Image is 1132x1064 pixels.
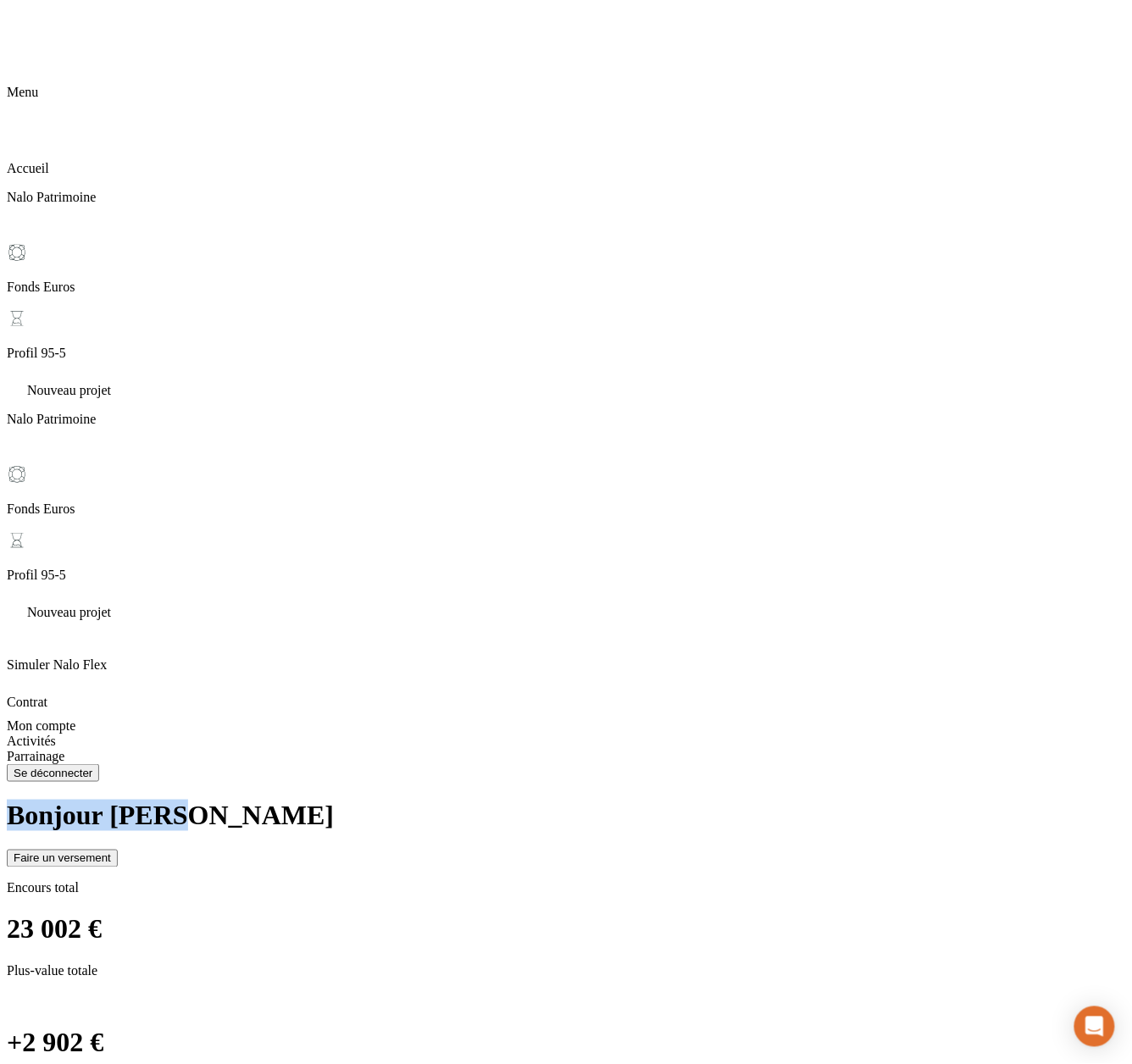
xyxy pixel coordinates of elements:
[7,695,47,709] span: Contrat
[7,850,118,867] button: Faire un versement
[7,374,1125,398] div: Nouveau projet
[1074,1006,1115,1047] div: Open Intercom Messenger
[27,605,111,619] span: Nouveau projet
[7,124,1125,176] div: Accueil
[7,412,1125,427] p: Nalo Patrimoine
[7,502,1125,517] p: Fonds Euros
[7,964,1125,979] p: Plus-value totale
[7,568,1125,583] p: Profil 95-5
[7,718,75,733] span: Mon compte
[7,85,38,99] span: Menu
[7,280,1125,295] p: Fonds Euros
[27,383,111,397] span: Nouveau projet
[7,734,56,748] span: Activités
[7,749,64,763] span: Parrainage
[7,190,1125,205] p: Nalo Patrimoine
[7,881,1125,896] p: Encours total
[7,596,1125,620] div: Nouveau projet
[7,620,1125,673] div: Simuler Nalo Flex
[7,800,1125,831] h1: Bonjour [PERSON_NAME]
[7,346,1125,361] p: Profil 95-5
[7,242,1125,295] div: Fonds Euros
[14,767,92,779] div: Se déconnecter
[7,657,1125,673] p: Simuler Nalo Flex
[7,764,99,782] button: Se déconnecter
[7,308,1125,361] div: Profil 95-5
[7,530,1125,583] div: Profil 95-5
[7,161,1125,176] p: Accueil
[7,464,1125,517] div: Fonds Euros
[7,1028,1125,1059] h1: +2 902 €
[14,852,111,865] div: Faire un versement
[7,914,1125,945] h1: 23 002 €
